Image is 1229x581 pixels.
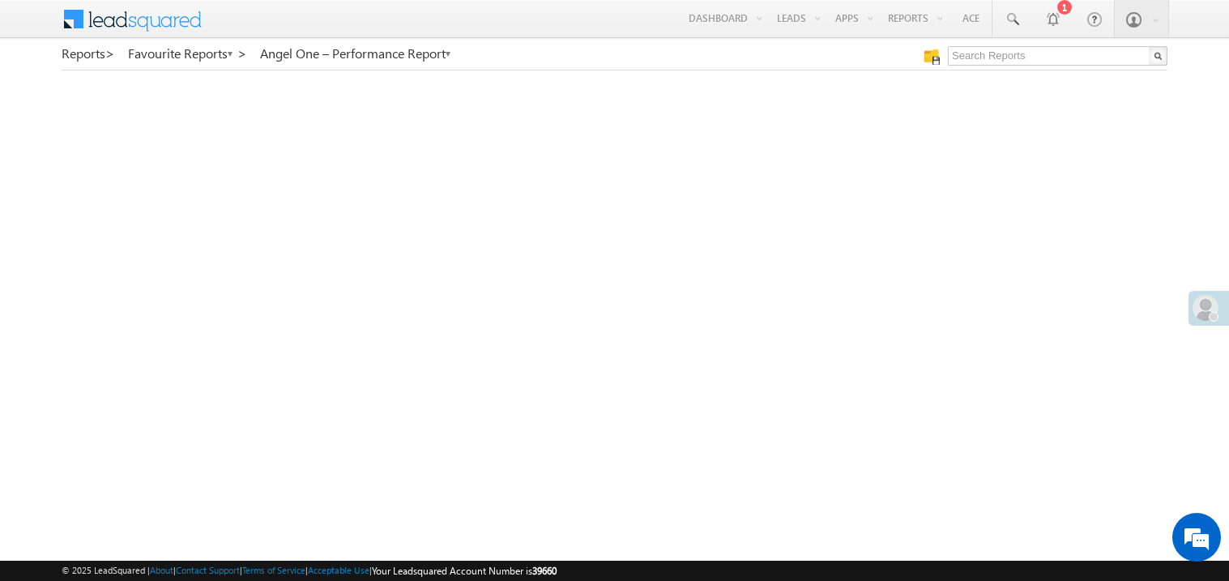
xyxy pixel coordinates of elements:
[308,565,369,575] a: Acceptable Use
[62,46,115,61] a: Reports>
[260,46,452,61] a: Angel One – Performance Report
[62,563,557,579] span: © 2025 LeadSquared | | | | |
[128,46,247,61] a: Favourite Reports >
[372,565,557,577] span: Your Leadsquared Account Number is
[176,565,240,575] a: Contact Support
[105,44,115,62] span: >
[532,565,557,577] span: 39660
[924,49,940,65] img: Manage all your saved reports!
[237,44,247,62] span: >
[150,565,173,575] a: About
[948,46,1167,66] input: Search Reports
[242,565,305,575] a: Terms of Service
